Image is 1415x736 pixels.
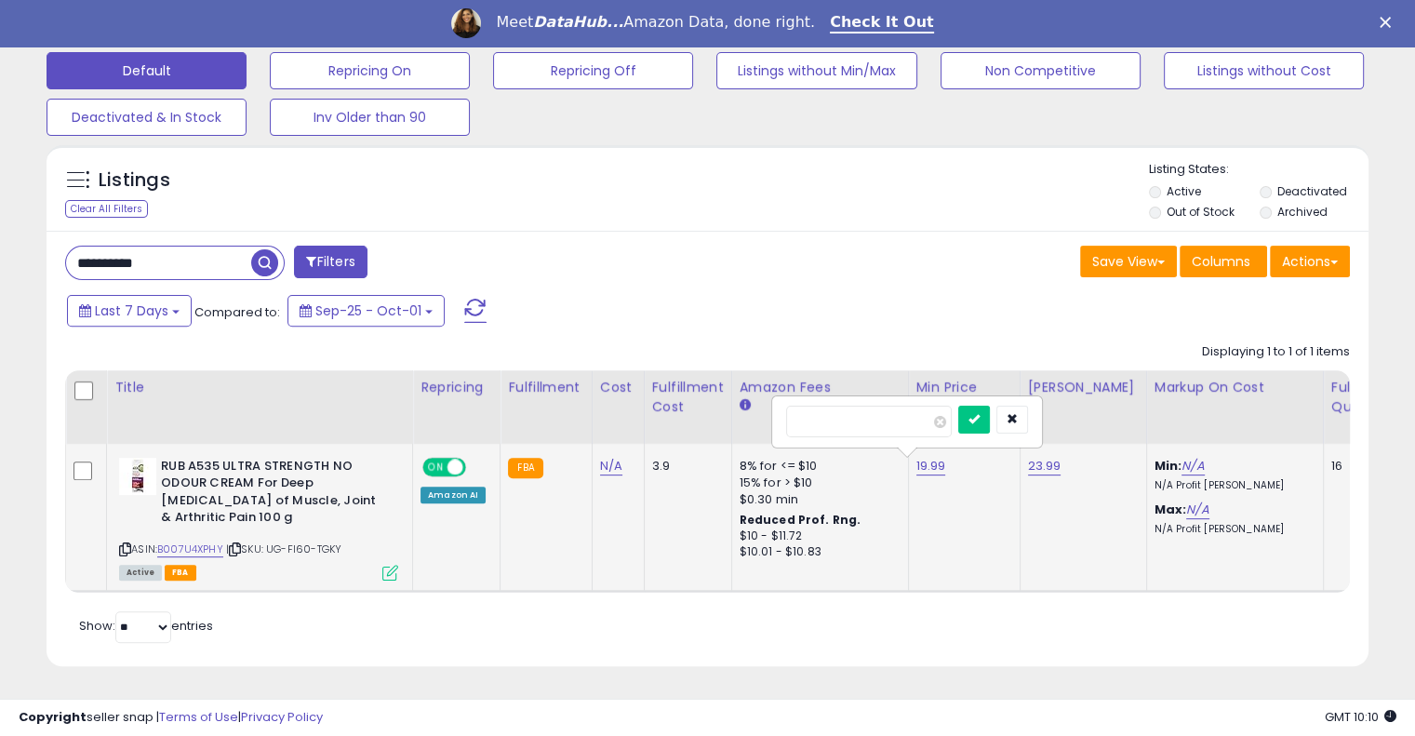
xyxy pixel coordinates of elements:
p: N/A Profit [PERSON_NAME] [1155,523,1309,536]
span: | SKU: UG-FI60-TGKY [226,542,341,556]
div: 15% for > $10 [740,475,894,491]
div: Markup on Cost [1155,378,1315,397]
div: Fulfillable Quantity [1331,378,1395,417]
a: Privacy Policy [241,708,323,726]
button: Inv Older than 90 [270,99,470,136]
b: Max: [1155,501,1187,518]
p: N/A Profit [PERSON_NAME] [1155,479,1309,492]
span: 2025-10-9 10:10 GMT [1325,708,1396,726]
a: N/A [600,457,622,475]
span: Columns [1192,252,1250,271]
p: Listing States: [1149,161,1368,179]
span: Show: entries [79,617,213,635]
div: Amazon Fees [740,378,901,397]
div: Displaying 1 to 1 of 1 items [1202,343,1350,361]
strong: Copyright [19,708,87,726]
button: Listings without Cost [1164,52,1364,89]
div: $0.30 min [740,491,894,508]
div: Cost [600,378,636,397]
b: Min: [1155,457,1182,475]
span: ON [424,459,447,475]
span: All listings currently available for purchase on Amazon [119,565,162,581]
div: seller snap | | [19,709,323,727]
div: Meet Amazon Data, done right. [496,13,815,32]
img: Profile image for Georgie [451,8,481,38]
b: RUB A535 ULTRA STRENGTH NO ODOUR CREAM For Deep [MEDICAL_DATA] of Muscle, Joint & Arthritic Pain ... [161,458,387,531]
a: N/A [1181,457,1204,475]
button: Save View [1080,246,1177,277]
h5: Listings [99,167,170,194]
div: [PERSON_NAME] [1028,378,1139,397]
button: Last 7 Days [67,295,192,327]
a: B007U4XPHY [157,542,223,557]
div: $10 - $11.72 [740,529,894,544]
span: Last 7 Days [95,301,168,320]
button: Non Competitive [941,52,1141,89]
div: Min Price [916,378,1012,397]
i: DataHub... [533,13,623,31]
div: Fulfillment Cost [652,378,724,417]
a: Check It Out [830,13,934,33]
a: N/A [1186,501,1208,519]
div: 16 [1331,458,1389,475]
label: Out of Stock [1167,204,1235,220]
div: Close [1380,17,1398,28]
button: Listings without Min/Max [716,52,916,89]
button: Sep-25 - Oct-01 [287,295,445,327]
small: FBA [508,458,542,478]
button: Actions [1270,246,1350,277]
a: 23.99 [1028,457,1061,475]
button: Filters [294,246,367,278]
button: Default [47,52,247,89]
span: Sep-25 - Oct-01 [315,301,421,320]
span: Compared to: [194,303,280,321]
div: 8% for <= $10 [740,458,894,475]
button: Deactivated & In Stock [47,99,247,136]
div: Amazon AI [420,487,486,503]
label: Active [1167,183,1201,199]
label: Archived [1276,204,1327,220]
img: 41lB8LMqy8L._SL40_.jpg [119,458,156,495]
label: Deactivated [1276,183,1346,199]
span: FBA [165,565,196,581]
a: 19.99 [916,457,946,475]
div: Fulfillment [508,378,583,397]
div: ASIN: [119,458,398,579]
button: Repricing Off [493,52,693,89]
b: Reduced Prof. Rng. [740,512,861,528]
th: The percentage added to the cost of goods (COGS) that forms the calculator for Min & Max prices. [1146,370,1323,444]
div: 3.9 [652,458,717,475]
small: Amazon Fees. [740,397,751,414]
div: Clear All Filters [65,200,148,218]
button: Columns [1180,246,1267,277]
button: Repricing On [270,52,470,89]
div: $10.01 - $10.83 [740,544,894,560]
span: OFF [463,459,493,475]
div: Repricing [420,378,492,397]
a: Terms of Use [159,708,238,726]
div: Title [114,378,405,397]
